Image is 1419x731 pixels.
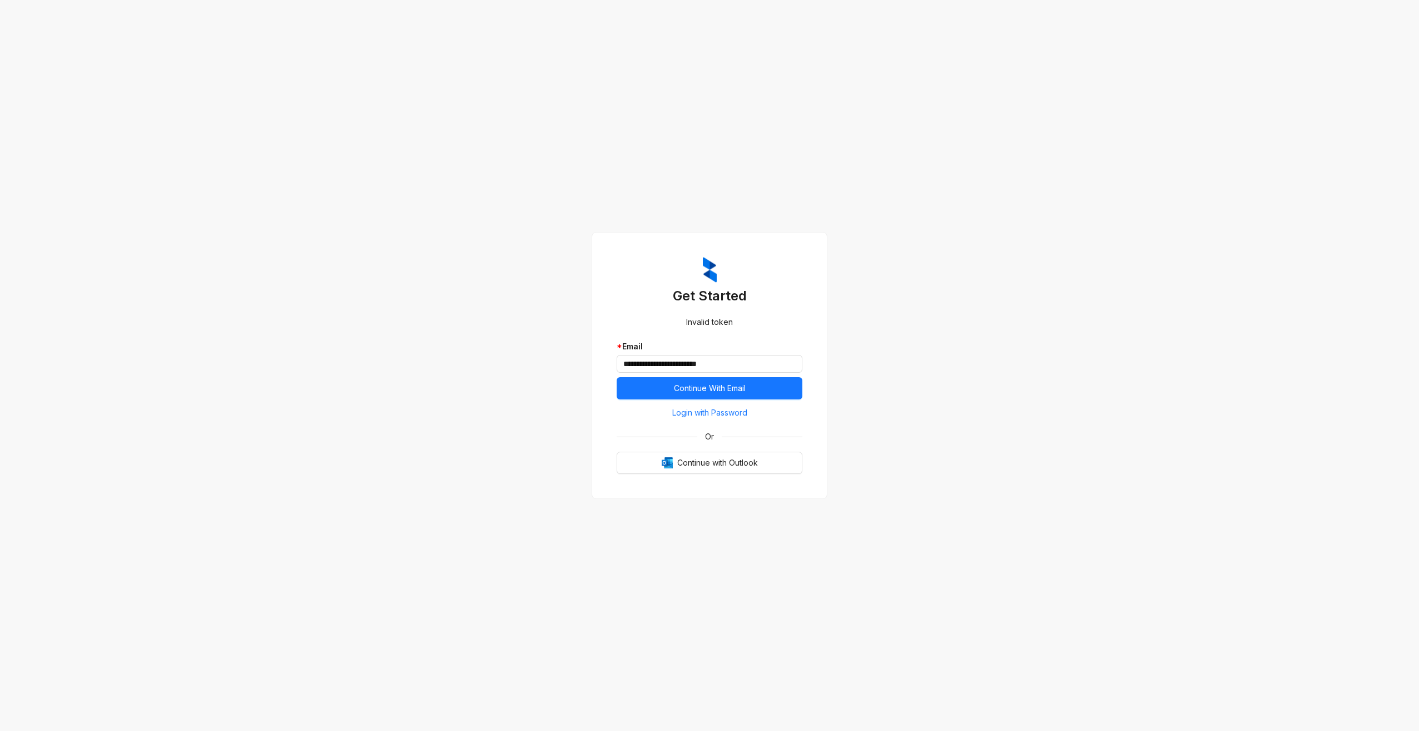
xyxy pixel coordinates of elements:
[617,287,802,305] h3: Get Started
[617,377,802,399] button: Continue With Email
[617,316,802,328] div: Invalid token
[677,457,758,469] span: Continue with Outlook
[662,457,673,468] img: Outlook
[672,407,747,419] span: Login with Password
[617,340,802,353] div: Email
[617,404,802,422] button: Login with Password
[617,452,802,474] button: OutlookContinue with Outlook
[674,382,746,394] span: Continue With Email
[697,431,722,443] span: Or
[703,257,717,283] img: ZumaIcon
